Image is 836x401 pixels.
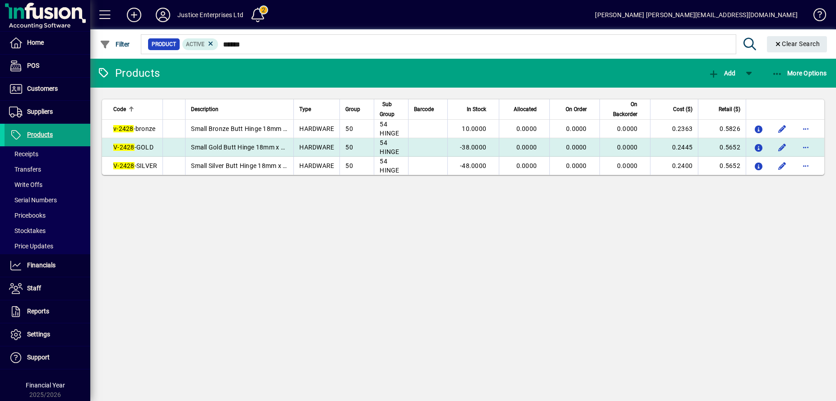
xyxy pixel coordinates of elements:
span: 0.0000 [566,125,587,132]
button: Clear [767,36,827,52]
span: -SILVER [113,162,157,169]
span: 0.0000 [566,162,587,169]
span: Serial Numbers [9,196,57,204]
div: Group [345,104,368,114]
div: Products [97,66,160,80]
span: Small Bronze Butt Hinge 18mm x 16mm (each) [191,125,326,132]
span: Financial Year [26,382,65,389]
span: Product [152,40,176,49]
span: Group [345,104,360,114]
a: Transfers [5,162,90,177]
span: Small Silver Butt Hinge 18mm x 16mm (each) [191,162,321,169]
td: 0.5652 [698,138,746,157]
span: Financials [27,261,56,269]
span: Suppliers [27,108,53,115]
span: -48.0000 [460,162,486,169]
span: Staff [27,284,41,292]
span: 0.0000 [516,144,537,151]
button: Edit [775,159,790,173]
span: Customers [27,85,58,92]
a: Reports [5,300,90,323]
span: 54 HINGE [380,121,399,137]
span: Sub Group [380,99,395,119]
div: On Backorder [605,99,646,119]
td: 0.5826 [698,120,746,138]
span: 54 HINGE [380,139,399,155]
a: Staff [5,277,90,300]
span: 50 [345,162,353,169]
span: -GOLD [113,144,153,151]
em: V-2428 [113,162,135,169]
div: Justice Enterprises Ltd [177,8,243,22]
span: Code [113,104,126,114]
a: Stocktakes [5,223,90,238]
a: Customers [5,78,90,100]
span: 0.0000 [516,125,537,132]
td: 0.2363 [650,120,698,138]
span: On Backorder [605,99,638,119]
button: More options [799,121,813,136]
span: Products [27,131,53,138]
span: HARDWARE [299,162,334,169]
a: Knowledge Base [807,2,825,31]
button: Edit [775,121,790,136]
span: Active [186,41,204,47]
button: Add [706,65,738,81]
span: 0.0000 [617,162,638,169]
span: In Stock [467,104,486,114]
span: 0.0000 [566,144,587,151]
span: 50 [345,144,353,151]
button: More Options [770,65,829,81]
a: Home [5,32,90,54]
span: Clear Search [774,40,820,47]
span: Filter [100,41,130,48]
span: Support [27,354,50,361]
span: -bronze [113,125,155,132]
span: Barcode [414,104,434,114]
span: Add [708,70,735,77]
div: Barcode [414,104,442,114]
button: Edit [775,140,790,154]
span: 10.0000 [462,125,486,132]
span: Retail ($) [719,104,740,114]
div: [PERSON_NAME] [PERSON_NAME][EMAIL_ADDRESS][DOMAIN_NAME] [595,8,798,22]
div: Type [299,104,334,114]
td: 0.2400 [650,157,698,175]
em: v-2428 [113,125,134,132]
span: Stocktakes [9,227,46,234]
a: Pricebooks [5,208,90,223]
div: Allocated [505,104,545,114]
span: Settings [27,331,50,338]
span: 54 HINGE [380,158,399,174]
span: Reports [27,308,49,315]
a: Receipts [5,146,90,162]
div: On Order [555,104,594,114]
mat-chip: Activation Status: Active [182,38,218,50]
span: Pricebooks [9,212,46,219]
button: More options [799,140,813,154]
span: 0.0000 [617,144,638,151]
div: In Stock [453,104,494,114]
span: HARDWARE [299,144,334,151]
button: More options [799,159,813,173]
span: -38.0000 [460,144,486,151]
span: Home [27,39,44,46]
a: Write Offs [5,177,90,192]
span: On Order [566,104,587,114]
div: Description [191,104,288,114]
span: 0.0000 [516,162,537,169]
td: 0.5652 [698,157,746,175]
span: 50 [345,125,353,132]
span: Receipts [9,150,38,158]
a: POS [5,55,90,77]
span: More Options [772,70,827,77]
span: POS [27,62,39,69]
span: 0.0000 [617,125,638,132]
em: V-2428 [113,144,135,151]
a: Support [5,346,90,369]
span: Transfers [9,166,41,173]
span: Cost ($) [673,104,692,114]
a: Settings [5,323,90,346]
div: Sub Group [380,99,403,119]
span: Write Offs [9,181,42,188]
